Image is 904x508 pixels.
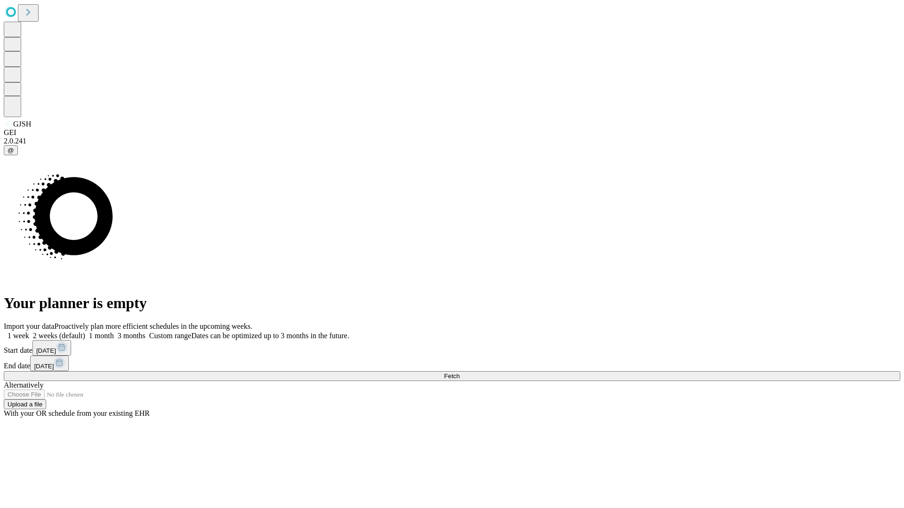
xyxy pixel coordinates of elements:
span: Import your data [4,322,55,330]
span: Fetch [444,373,460,380]
span: 1 week [8,332,29,340]
span: Dates can be optimized up to 3 months in the future. [191,332,349,340]
span: 2 weeks (default) [33,332,85,340]
span: @ [8,147,14,154]
div: GEI [4,128,900,137]
button: [DATE] [30,356,69,371]
span: 3 months [118,332,145,340]
span: [DATE] [36,347,56,354]
div: Start date [4,340,900,356]
h1: Your planner is empty [4,294,900,312]
span: [DATE] [34,363,54,370]
div: 2.0.241 [4,137,900,145]
span: GJSH [13,120,31,128]
button: @ [4,145,18,155]
button: Fetch [4,371,900,381]
span: 1 month [89,332,114,340]
div: End date [4,356,900,371]
span: Proactively plan more efficient schedules in the upcoming weeks. [55,322,252,330]
button: Upload a file [4,399,46,409]
span: With your OR schedule from your existing EHR [4,409,150,417]
span: Custom range [149,332,191,340]
span: Alternatively [4,381,43,389]
button: [DATE] [32,340,71,356]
